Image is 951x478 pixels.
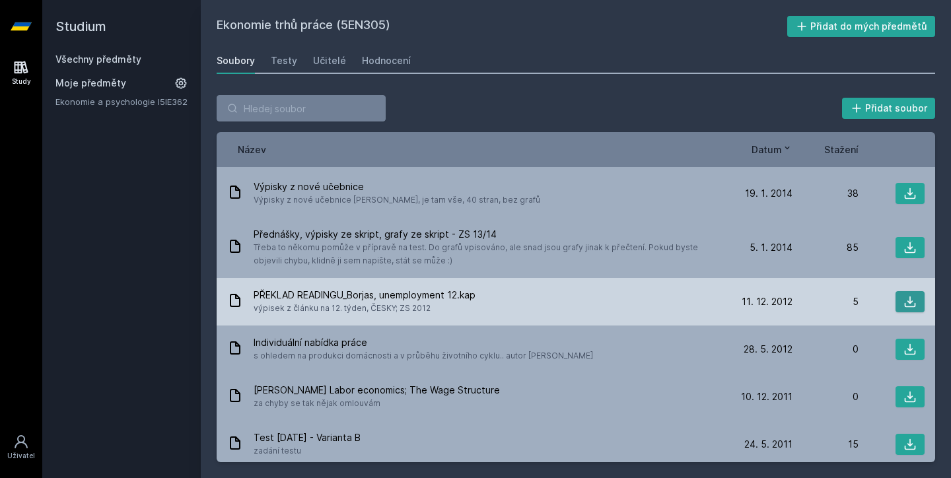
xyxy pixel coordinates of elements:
button: Přidat do mých předmětů [787,16,936,37]
div: 0 [792,390,859,403]
input: Hledej soubor [217,95,386,121]
div: 0 [792,343,859,356]
span: s ohledem na produkci domácnosti a v průběhu životního cyklu.. autor [PERSON_NAME] [254,349,593,362]
span: 24. 5. 2011 [744,438,792,451]
div: Učitelé [313,54,346,67]
button: Datum [752,143,792,156]
span: Individuální nabídka práce [254,336,593,349]
a: Učitelé [313,48,346,74]
span: [PERSON_NAME] Labor economics; The Wage Structure [254,384,500,397]
a: Soubory [217,48,255,74]
span: Datum [752,143,782,156]
span: výpisek z článku na 12. týden, ČESKY; ZS 2012 [254,302,475,315]
div: 38 [792,187,859,200]
button: Přidat soubor [842,98,936,119]
span: Třeba to někomu pomůže v přípravě na test. Do grafů vpisováno, ale snad jsou grafy jinak k přečte... [254,241,721,267]
span: zadání testu [254,444,361,458]
span: 19. 1. 2014 [745,187,792,200]
div: Testy [271,54,297,67]
div: 5 [792,295,859,308]
a: 5IE362 [160,96,188,107]
span: 10. 12. 2011 [741,390,792,403]
button: Název [238,143,266,156]
a: Všechny předměty [55,53,141,65]
a: Hodnocení [362,48,411,74]
span: Výpisky z nové učebnice [PERSON_NAME], je tam vše, 40 stran, bez grafů [254,193,540,207]
span: PŘEKLAD READINGU_Borjas, unemployment 12.kap [254,289,475,302]
button: Stažení [824,143,859,156]
a: Uživatel [3,427,40,467]
a: Testy [271,48,297,74]
div: Study [12,77,31,86]
span: 28. 5. 2012 [744,343,792,356]
div: Soubory [217,54,255,67]
span: 5. 1. 2014 [750,241,792,254]
span: Moje předměty [55,77,126,90]
a: Ekonomie a psychologie I [55,95,160,108]
span: za chyby se tak nějak omlouvám [254,397,500,410]
div: 85 [792,241,859,254]
div: 15 [792,438,859,451]
div: Hodnocení [362,54,411,67]
span: Test [DATE] - Varianta B [254,431,361,444]
h2: Ekonomie trhů práce (5EN305) [217,16,787,37]
div: Uživatel [7,451,35,461]
span: 11. 12. 2012 [742,295,792,308]
span: Přednášky, výpisky ze skript, grafy ze skript - ZS 13/14 [254,228,721,241]
span: Výpisky z nové učebnice [254,180,540,193]
a: Study [3,53,40,93]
